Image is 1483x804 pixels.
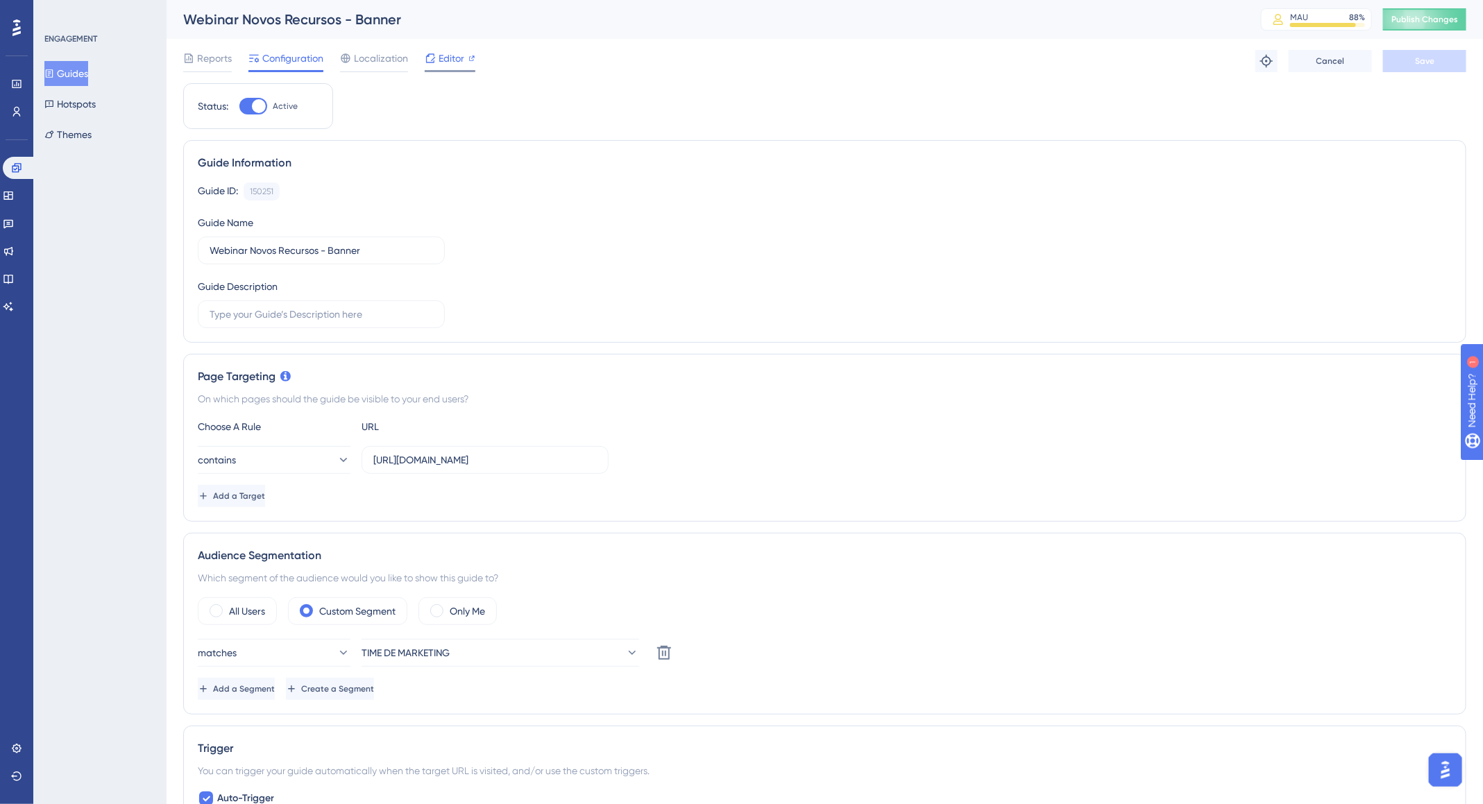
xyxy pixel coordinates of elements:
input: yourwebsite.com/path [373,452,597,468]
button: Add a Segment [198,678,275,700]
button: Save [1383,50,1466,72]
label: Only Me [450,603,485,619]
div: Audience Segmentation [198,547,1452,564]
span: Need Help? [33,3,87,20]
button: contains [198,446,350,474]
div: Guide ID: [198,182,238,200]
span: Active [273,101,298,112]
div: On which pages should the guide be visible to your end users? [198,391,1452,407]
div: Guide Information [198,155,1452,171]
span: Publish Changes [1391,14,1458,25]
button: Hotspots [44,92,96,117]
div: 1 [96,7,101,18]
div: Status: [198,98,228,114]
span: Localization [354,50,408,67]
iframe: UserGuiding AI Assistant Launcher [1425,749,1466,791]
div: ENGAGEMENT [44,33,97,44]
span: Add a Target [213,490,265,502]
button: matches [198,639,350,667]
span: Cancel [1316,55,1345,67]
span: Configuration [262,50,323,67]
div: Guide Name [198,214,253,231]
div: Webinar Novos Recursos - Banner [183,10,1226,29]
input: Type your Guide’s Description here [210,307,433,322]
span: Reports [197,50,232,67]
div: Guide Description [198,278,278,295]
div: MAU [1290,12,1308,23]
span: Editor [439,50,464,67]
label: All Users [229,603,265,619]
span: TIME DE MARKETING [362,644,450,661]
button: Themes [44,122,92,147]
div: Trigger [198,740,1452,757]
span: contains [198,452,236,468]
div: Choose A Rule [198,418,350,435]
span: Create a Segment [301,683,374,694]
div: Page Targeting [198,368,1452,385]
input: Type your Guide’s Name here [210,243,433,258]
button: Create a Segment [286,678,374,700]
div: URL [362,418,514,435]
label: Custom Segment [319,603,396,619]
span: Save [1415,55,1434,67]
div: You can trigger your guide automatically when the target URL is visited, and/or use the custom tr... [198,762,1452,779]
div: 150251 [250,186,273,197]
button: Add a Target [198,485,265,507]
div: 88 % [1349,12,1365,23]
button: Publish Changes [1383,8,1466,31]
div: Which segment of the audience would you like to show this guide to? [198,570,1452,586]
span: matches [198,644,237,661]
span: Add a Segment [213,683,275,694]
button: Guides [44,61,88,86]
button: Cancel [1289,50,1372,72]
button: TIME DE MARKETING [362,639,639,667]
